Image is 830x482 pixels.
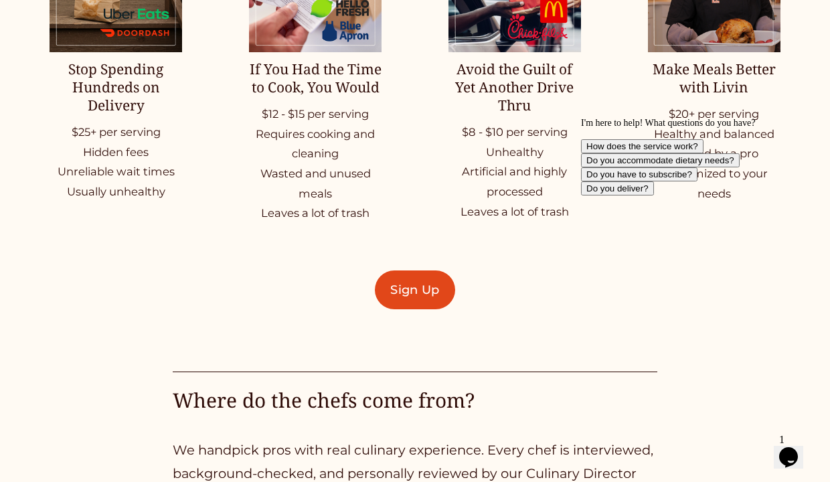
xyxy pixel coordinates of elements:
div: I'm here to help! What questions do you have?How does the service work?Do you accommodate dietary... [5,5,246,83]
h2: Make Meals Better with Livin [648,60,780,96]
a: Sign Up [375,270,455,309]
h2: If You Had the Time to Cook, You Would [249,60,382,96]
p: $25+ per serving Hidden fees Unreliable wait times Usually unhealthy [50,123,182,202]
p: $20+ per serving Healthy and balanced Cooked by a pro Customized to your needs [648,104,780,204]
p: $8 - $10 per serving Unhealthy Artificial and highly processed Leaves a lot of trash [448,123,581,222]
button: Do you accommodate dietary needs? [5,41,164,55]
p: $12 - $15 per serving Requires cooking and cleaning Wasted and unused meals Leaves a lot of trash [249,104,382,224]
button: Do you deliver? [5,69,78,83]
h2: Stop Spending Hundreds on Delivery [50,60,182,114]
button: How does the service work? [5,27,128,41]
iframe: chat widget [576,112,817,422]
span: I'm here to help! What questions do you have? [5,5,179,15]
iframe: chat widget [774,428,817,469]
h2: Avoid the Guilt of Yet Another Drive Thru [448,60,581,114]
button: Do you have to subscribe? [5,55,122,69]
h4: Where do the chefs come from? [173,387,657,414]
